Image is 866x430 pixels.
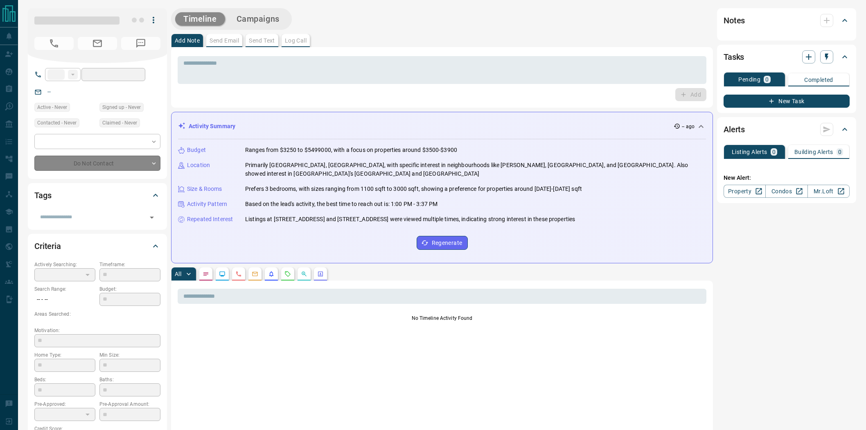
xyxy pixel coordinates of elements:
h2: Tags [34,189,51,202]
p: Pending [738,77,760,82]
p: 0 [765,77,769,82]
span: Signed up - Never [102,103,141,111]
p: Prefers 3 bedrooms, with sizes ranging from 1100 sqft to 3000 sqft, showing a preference for prop... [245,185,582,193]
p: Activity Pattern [187,200,227,208]
span: No Number [34,37,74,50]
h2: Tasks [724,50,744,63]
p: Areas Searched: [34,310,160,318]
svg: Opportunities [301,271,307,277]
p: Timeframe: [99,261,160,268]
div: Notes [724,11,850,30]
p: Pre-Approval Amount: [99,401,160,408]
p: Activity Summary [189,122,235,131]
p: No Timeline Activity Found [178,315,706,322]
p: Completed [804,77,833,83]
h2: Notes [724,14,745,27]
button: New Task [724,95,850,108]
div: Activity Summary-- ago [178,119,706,134]
span: Claimed - Never [102,119,137,127]
p: Home Type: [34,351,95,359]
svg: Emails [252,271,258,277]
p: Ranges from $3250 to $5499000, with a focus on properties around $3500-$3900 [245,146,457,154]
p: Baths: [99,376,160,383]
span: No Email [78,37,117,50]
p: Actively Searching: [34,261,95,268]
p: Repeated Interest [187,215,233,224]
p: Primarily [GEOGRAPHIC_DATA], [GEOGRAPHIC_DATA], with specific interest in neighbourhoods like [PE... [245,161,706,178]
h2: Alerts [724,123,745,136]
p: Based on the lead's activity, the best time to reach out is: 1:00 PM - 3:37 PM [245,200,438,208]
p: New Alert: [724,174,850,182]
button: Timeline [175,12,225,26]
div: Tasks [724,47,850,67]
span: No Number [121,37,160,50]
p: -- - -- [34,293,95,306]
svg: Listing Alerts [268,271,275,277]
div: Tags [34,186,160,205]
p: 0 [772,149,776,155]
p: Listings at [STREET_ADDRESS] and [STREET_ADDRESS] were viewed multiple times, indicating strong i... [245,215,575,224]
button: Open [146,212,158,223]
p: Size & Rooms [187,185,222,193]
p: All [175,271,181,277]
p: -- ago [682,123,695,130]
svg: Agent Actions [317,271,324,277]
svg: Calls [235,271,242,277]
div: Do Not Contact [34,156,160,171]
p: Min Size: [99,351,160,359]
button: Campaigns [228,12,288,26]
p: Search Range: [34,285,95,293]
p: 0 [838,149,841,155]
p: Pre-Approved: [34,401,95,408]
p: Listing Alerts [732,149,767,155]
p: Beds: [34,376,95,383]
div: Criteria [34,236,160,256]
p: Motivation: [34,327,160,334]
svg: Lead Browsing Activity [219,271,226,277]
a: Property [724,185,766,198]
span: Contacted - Never [37,119,77,127]
a: Condos [765,185,807,198]
div: Alerts [724,120,850,139]
svg: Notes [203,271,209,277]
span: Active - Never [37,103,67,111]
p: Budget: [99,285,160,293]
h2: Criteria [34,240,61,253]
p: Budget [187,146,206,154]
p: Building Alerts [794,149,833,155]
button: Regenerate [417,236,468,250]
a: Mr.Loft [807,185,850,198]
svg: Requests [284,271,291,277]
p: Add Note [175,38,200,43]
p: Location [187,161,210,170]
a: -- [47,88,51,95]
